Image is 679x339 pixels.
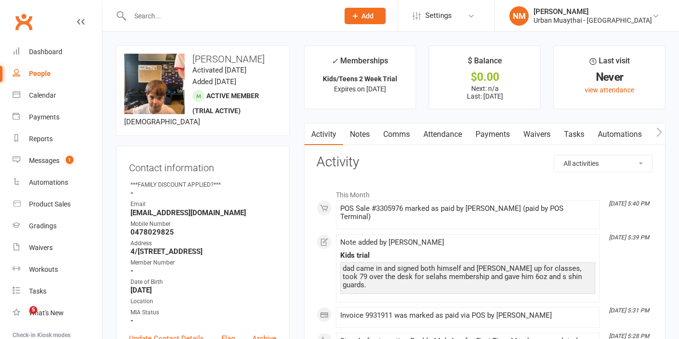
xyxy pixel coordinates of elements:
[609,200,649,207] i: [DATE] 5:40 PM
[468,55,502,72] div: $ Balance
[130,208,276,217] strong: [EMAIL_ADDRESS][DOMAIN_NAME]
[29,309,64,317] div: What's New
[13,150,102,172] a: Messages 1
[130,200,276,209] div: Email
[124,54,185,114] img: image1757489748.png
[13,193,102,215] a: Product Sales
[438,85,532,100] p: Next: n/a Last: [DATE]
[130,247,276,256] strong: 4/[STREET_ADDRESS]
[192,66,246,74] time: Activated [DATE]
[509,6,529,26] div: NM
[317,155,653,170] h3: Activity
[13,215,102,237] a: Gradings
[323,75,397,83] strong: Kids/Teens 2 Week Trial
[609,234,649,241] i: [DATE] 5:39 PM
[129,159,276,173] h3: Contact information
[192,92,259,115] span: Active member (trial active)
[417,123,469,146] a: Attendance
[13,63,102,85] a: People
[29,222,57,230] div: Gradings
[13,106,102,128] a: Payments
[340,205,595,221] div: POS Sale #3305976 marked as paid by [PERSON_NAME] (paid by POS Terminal)
[317,185,653,200] li: This Month
[29,178,68,186] div: Automations
[130,189,276,197] strong: -
[66,156,73,164] span: 1
[29,135,53,143] div: Reports
[517,123,557,146] a: Waivers
[29,200,71,208] div: Product Sales
[585,86,634,94] a: view attendance
[29,48,62,56] div: Dashboard
[563,72,656,82] div: Never
[425,5,452,27] span: Settings
[29,287,46,295] div: Tasks
[13,128,102,150] a: Reports
[130,220,276,229] div: Mobile Number
[557,123,591,146] a: Tasks
[130,278,276,287] div: Date of Birth
[29,157,59,164] div: Messages
[13,237,102,259] a: Waivers
[334,85,386,93] span: Expires on [DATE]
[13,259,102,280] a: Workouts
[130,228,276,236] strong: 0478029825
[340,251,595,260] div: Kids trial
[130,266,276,275] strong: -
[340,311,595,320] div: Invoice 9931911 was marked as paid via POS by [PERSON_NAME]
[124,54,281,64] h3: [PERSON_NAME]
[192,77,236,86] time: Added [DATE]
[130,239,276,248] div: Address
[29,113,59,121] div: Payments
[469,123,517,146] a: Payments
[130,258,276,267] div: Member Number
[534,7,652,16] div: [PERSON_NAME]
[130,316,276,325] strong: -
[13,85,102,106] a: Calendar
[10,306,33,329] iframe: Intercom live chat
[29,244,53,251] div: Waivers
[29,70,51,77] div: People
[130,308,276,317] div: MIA Status
[29,306,37,314] span: 5
[340,238,595,247] div: Note added by [PERSON_NAME]
[345,8,386,24] button: Add
[12,10,36,34] a: Clubworx
[13,172,102,193] a: Automations
[130,180,276,190] div: ***FAMILY DISCOUNT APPLIED?***
[124,118,200,126] span: [DEMOGRAPHIC_DATA]
[13,280,102,302] a: Tasks
[29,91,56,99] div: Calendar
[13,41,102,63] a: Dashboard
[127,9,332,23] input: Search...
[304,123,343,146] a: Activity
[130,286,276,295] strong: [DATE]
[438,72,532,82] div: $0.00
[332,55,388,73] div: Memberships
[29,265,58,273] div: Workouts
[591,123,649,146] a: Automations
[361,12,374,20] span: Add
[130,297,276,306] div: Location
[343,123,376,146] a: Notes
[609,307,649,314] i: [DATE] 5:31 PM
[343,265,593,289] div: dad came in and signed both himself and [PERSON_NAME] up for classes, took 79 over the desk for s...
[332,57,338,66] i: ✓
[590,55,630,72] div: Last visit
[13,302,102,324] a: What's New
[534,16,652,25] div: Urban Muaythai - [GEOGRAPHIC_DATA]
[376,123,417,146] a: Comms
